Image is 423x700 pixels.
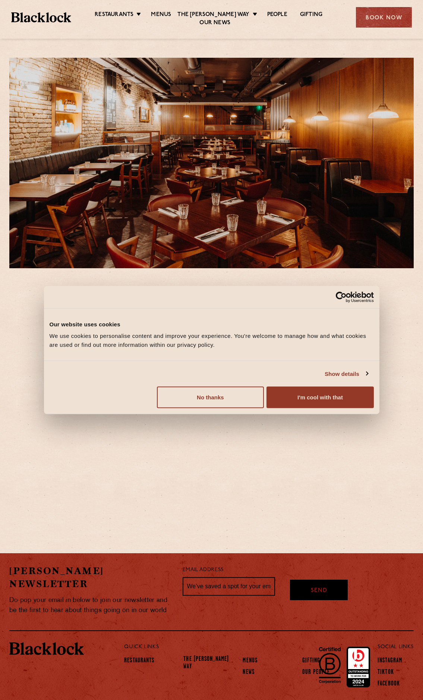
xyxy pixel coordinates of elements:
[95,11,133,19] a: Restaurants
[378,657,402,665] a: Instagram
[302,669,330,677] a: Our People
[183,656,237,671] a: The [PERSON_NAME] Way
[157,387,264,408] button: No thanks
[243,669,254,677] a: News
[309,291,374,303] a: Usercentrics Cookiebot - opens in a new window
[151,11,171,19] a: Menus
[50,320,374,329] div: Our website uses cookies
[302,657,321,665] a: Gifting
[124,657,154,665] a: Restaurants
[300,11,322,19] a: Gifting
[267,11,287,19] a: People
[378,680,400,688] a: Facebook
[9,564,171,590] h2: [PERSON_NAME] Newsletter
[199,19,230,28] a: Our News
[183,566,224,574] label: Email Address
[124,642,355,652] p: Quick Links
[266,387,373,408] button: I'm cool with that
[378,642,414,652] p: Social Links
[177,11,249,19] a: The [PERSON_NAME] Way
[311,587,327,595] span: Send
[9,595,171,615] p: Do pop your email in below to join our newsletter and be the first to hear about things going on ...
[11,12,71,22] img: BL_Textured_Logo-footer-cropped.svg
[315,643,345,687] img: B-Corp-Logo-Black-RGB.svg
[347,647,370,688] img: Accred_2023_2star.png
[183,577,275,596] input: We’ve saved a spot for your email...
[356,7,412,28] div: Book Now
[325,369,368,378] a: Show details
[243,657,258,665] a: Menus
[378,669,394,677] a: TikTok
[9,642,84,655] img: BL_Textured_Logo-footer-cropped.svg
[50,332,374,349] div: We use cookies to personalise content and improve your experience. You're welcome to manage how a...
